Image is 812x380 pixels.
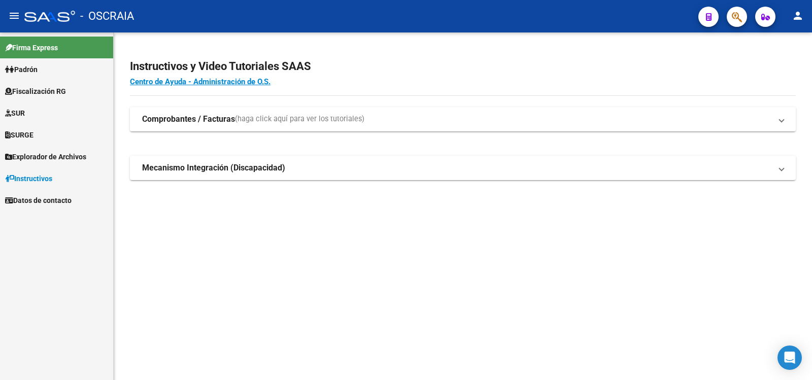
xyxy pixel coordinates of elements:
[235,114,364,125] span: (haga click aquí para ver los tutoriales)
[5,108,25,119] span: SUR
[130,77,270,86] a: Centro de Ayuda - Administración de O.S.
[5,151,86,162] span: Explorador de Archivos
[5,173,52,184] span: Instructivos
[5,42,58,53] span: Firma Express
[130,156,796,180] mat-expansion-panel-header: Mecanismo Integración (Discapacidad)
[130,57,796,76] h2: Instructivos y Video Tutoriales SAAS
[142,114,235,125] strong: Comprobantes / Facturas
[142,162,285,174] strong: Mecanismo Integración (Discapacidad)
[5,129,33,141] span: SURGE
[5,86,66,97] span: Fiscalización RG
[777,346,802,370] div: Open Intercom Messenger
[5,64,38,75] span: Padrón
[8,10,20,22] mat-icon: menu
[792,10,804,22] mat-icon: person
[80,5,134,27] span: - OSCRAIA
[5,195,72,206] span: Datos de contacto
[130,107,796,131] mat-expansion-panel-header: Comprobantes / Facturas(haga click aquí para ver los tutoriales)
